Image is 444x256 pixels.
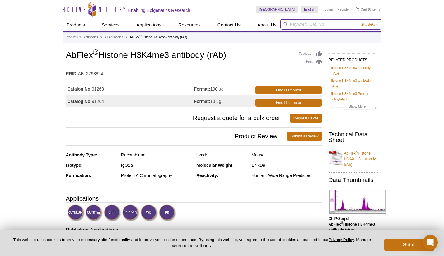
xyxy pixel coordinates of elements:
img: ChIP-Seq Validated [122,204,139,221]
img: ChIP Validated [104,204,121,221]
sup: ® [341,221,343,225]
td: 91264 [66,95,194,107]
strong: Format: [194,99,210,104]
sup: ® [356,150,358,154]
img: AbFlex<sup>®</sup> Histone H3K4me3 antibody (rAb) tested by ChIP-Seq. [329,189,386,214]
td: 10 µg [194,95,255,107]
a: Services [98,19,124,31]
div: 17 kDa [251,162,322,168]
span: Search [360,22,378,27]
img: CUT&RUN Validated [68,204,85,221]
b: ChIP-Seq of AbFlex Histone H3K4me3 antibody (rAb). [329,216,375,232]
a: English [301,6,318,13]
span: Product Review [66,132,287,141]
a: Resources [175,19,204,31]
img: Dot Blot Validated [159,204,176,221]
a: Find Distributor [255,99,321,107]
h2: Enabling Epigenetics Research [128,7,190,13]
a: Print [299,59,322,66]
input: Keyword, Cat. No. [280,19,381,30]
a: Show More [330,104,377,111]
h3: Applications [66,194,322,203]
li: | [335,6,336,13]
h2: RELATED PRODUCTS [329,53,378,64]
a: About Us [254,19,280,31]
a: Register [337,7,350,12]
div: IgG2a [121,162,192,168]
strong: Isotype: [66,163,83,168]
span: Request a quote for a bulk order [66,114,290,123]
a: Feedback [299,50,322,57]
li: » [126,35,128,39]
strong: RRID: [66,71,78,77]
a: Histone H3K4me3 antibody (pAb) [330,78,377,89]
li: (0 items) [356,6,381,13]
strong: Format: [194,86,210,92]
button: cookie settings [180,243,211,248]
img: Your Cart [356,7,359,11]
p: (Click image to enlarge and see details.) [329,216,378,244]
button: Search [358,21,380,27]
strong: Reactivity: [196,173,218,178]
div: Mouse [251,152,322,158]
li: AbFlex Histone H3K4me3 antibody (rAb) [130,35,187,39]
a: Find Distributor [255,86,321,94]
sup: ® [93,48,98,56]
a: Cart [356,7,367,12]
h2: Data Thumbnails [329,177,378,183]
li: » [100,35,102,39]
strong: Molecular Weight: [196,163,234,168]
a: Products [66,35,78,40]
a: Applications [133,19,165,31]
a: Contact Us [214,19,244,31]
a: Submit a Review [287,132,322,141]
strong: Host: [196,152,208,157]
a: [GEOGRAPHIC_DATA] [256,6,298,13]
img: CUT&Tag Validated [86,204,103,221]
a: AbFlex®Histone H3K4me3 antibody (rAb) [329,147,378,167]
sup: ® [139,35,141,38]
div: Recombinant [121,152,192,158]
h2: Technical Data Sheet [329,132,378,143]
a: Request Quote [290,114,322,123]
a: All Antibodies [105,35,123,40]
a: Products [63,19,89,31]
img: Western Blot Validated [141,204,158,221]
div: Open Intercom Messenger [423,235,438,250]
a: Privacy Policy [329,237,354,242]
h1: AbFlex Histone H3K4me3 antibody (rAb) [66,50,322,61]
p: This website uses cookies to provide necessary site functionality and improve your online experie... [10,237,374,249]
h3: Published Applications [66,226,322,235]
strong: Catalog No: [68,99,92,104]
div: Human, Wide Range Predicted [251,173,322,178]
strong: Catalog No: [68,86,92,92]
strong: Antibody Type: [66,152,97,157]
button: Got it! [384,239,434,251]
td: AB_2793824 [66,67,322,77]
a: Histone H3K4me3 Peptide - biotinylated [330,91,377,102]
td: 100 µg [194,82,255,95]
a: Login [325,7,333,12]
strong: Purification: [66,173,91,178]
a: Histone H3K4me3 antibody (mAb) [330,65,377,76]
div: Protein A Chromatography [121,173,192,178]
li: » [79,35,81,39]
td: 91263 [66,82,194,95]
a: Antibodies [83,35,98,40]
